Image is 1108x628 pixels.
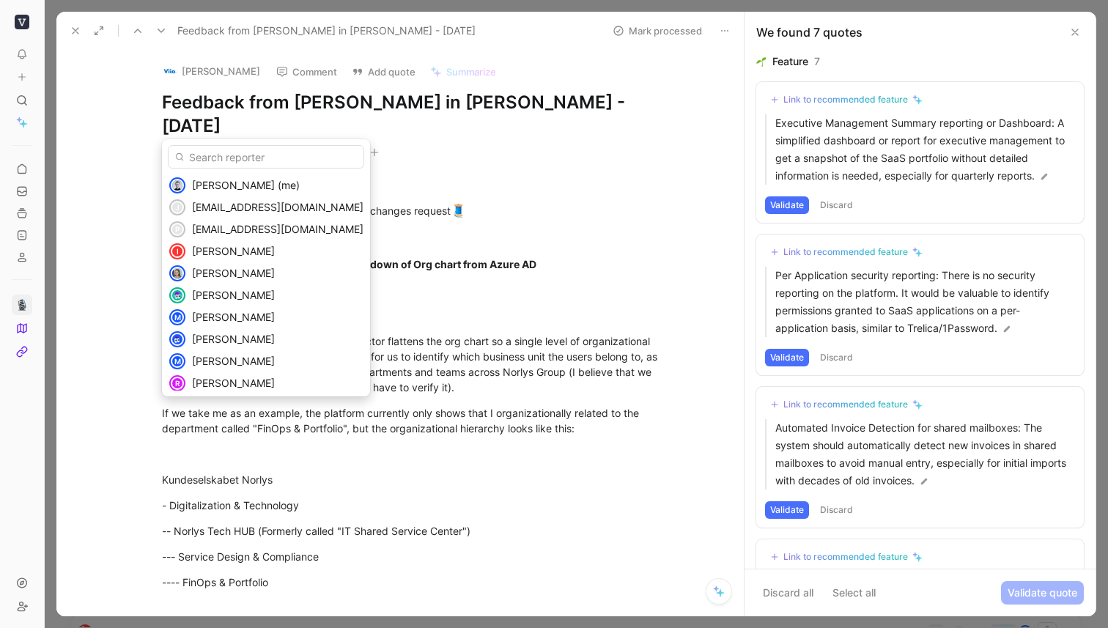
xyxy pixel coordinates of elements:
[171,179,184,192] img: avatar
[168,145,364,169] input: Search reporter
[192,245,275,257] span: [PERSON_NAME]
[192,201,363,213] span: [EMAIL_ADDRESS][DOMAIN_NAME]
[171,201,184,214] div: j
[192,311,275,323] span: [PERSON_NAME]
[192,289,275,301] span: [PERSON_NAME]
[192,179,300,191] span: [PERSON_NAME] (me)
[171,377,184,390] div: R
[192,355,275,367] span: [PERSON_NAME]
[171,245,184,258] div: I
[171,333,184,346] img: avatar
[192,333,275,345] span: [PERSON_NAME]
[171,355,184,368] div: M
[192,377,275,389] span: [PERSON_NAME]
[171,289,184,302] img: avatar
[192,267,275,279] span: [PERSON_NAME]
[171,267,184,280] img: avatar
[171,311,184,324] div: M
[192,223,363,235] span: [EMAIL_ADDRESS][DOMAIN_NAME]
[171,223,184,236] div: p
